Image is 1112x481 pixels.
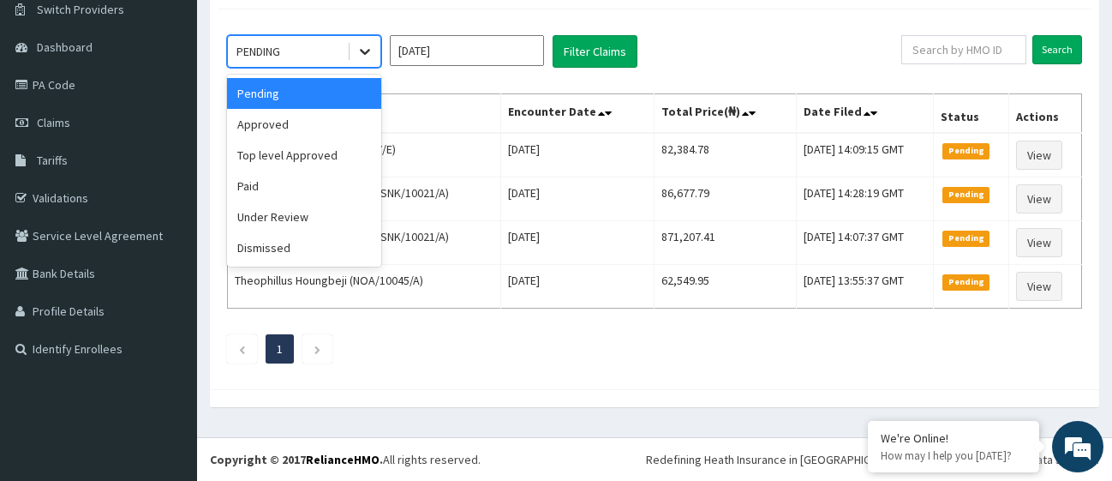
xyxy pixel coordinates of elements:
span: Pending [942,143,989,159]
div: Paid [227,171,381,201]
div: We're Online! [881,430,1026,446]
td: [DATE] [500,133,654,177]
a: View [1016,272,1062,301]
th: Date Filed [797,94,934,134]
div: Chat with us now [89,96,288,118]
div: Pending [227,78,381,109]
input: Select Month and Year [390,35,544,66]
button: Filter Claims [553,35,637,68]
span: Dashboard [37,39,93,55]
input: Search by HMO ID [901,35,1026,64]
div: Dismissed [227,232,381,263]
td: [DATE] [500,177,654,221]
div: PENDING [236,43,280,60]
span: We're online! [99,136,236,310]
a: View [1016,184,1062,213]
th: Total Price(₦) [655,94,797,134]
div: Minimize live chat window [281,9,322,50]
td: [DATE] 13:55:37 GMT [797,265,934,309]
td: 86,677.79 [655,177,797,221]
td: Theophillus Houngbeji (NOA/10045/A) [228,265,501,309]
a: Previous page [238,341,246,357]
span: Tariffs [37,153,68,168]
span: Switch Providers [37,2,124,17]
th: Status [934,94,1009,134]
div: Redefining Heath Insurance in [GEOGRAPHIC_DATA] using Telemedicine and Data Science! [646,451,1099,468]
th: Actions [1009,94,1082,134]
td: [DATE] [500,265,654,309]
img: d_794563401_company_1708531726252_794563401 [32,86,69,129]
span: Pending [942,274,989,290]
td: [DATE] [500,221,654,265]
div: Under Review [227,201,381,232]
a: Next page [314,341,321,357]
textarea: Type your message and hit 'Enter' [9,309,326,369]
td: 871,207.41 [655,221,797,265]
p: How may I help you today? [881,448,1026,463]
a: View [1016,228,1062,257]
div: Top level Approved [227,140,381,171]
a: Page 1 is your current page [277,341,283,357]
span: Claims [37,115,70,130]
td: [DATE] 14:09:15 GMT [797,133,934,177]
div: Approved [227,109,381,140]
strong: Copyright © 2017 . [210,452,383,467]
span: Pending [942,187,989,202]
input: Search [1032,35,1082,64]
td: [DATE] 14:07:37 GMT [797,221,934,265]
a: RelianceHMO [306,452,380,467]
a: View [1016,141,1062,170]
td: [DATE] 14:28:19 GMT [797,177,934,221]
td: 82,384.78 [655,133,797,177]
th: Encounter Date [500,94,654,134]
footer: All rights reserved. [197,437,1112,481]
td: 62,549.95 [655,265,797,309]
span: Pending [942,231,989,246]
